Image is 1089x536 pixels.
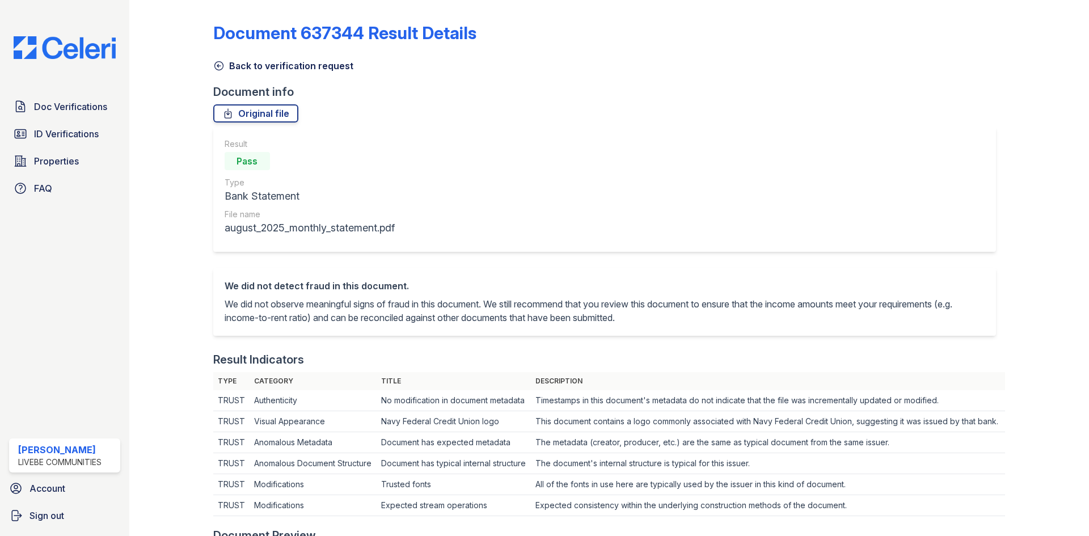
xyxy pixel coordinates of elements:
[531,453,1005,474] td: The document's internal structure is typical for this issuer.
[9,95,120,118] a: Doc Verifications
[531,390,1005,411] td: Timestamps in this document's metadata do not indicate that the file was incrementally updated or...
[531,474,1005,495] td: All of the fonts in use here are typically used by the issuer in this kind of document.
[213,474,250,495] td: TRUST
[377,453,531,474] td: Document has typical internal structure
[377,495,531,516] td: Expected stream operations
[5,36,125,59] img: CE_Logo_Blue-a8612792a0a2168367f1c8372b55b34899dd931a85d93a1a3d3e32e68fde9ad4.png
[531,411,1005,432] td: This document contains a logo commonly associated with Navy Federal Credit Union, suggesting it w...
[213,390,250,411] td: TRUST
[29,482,65,495] span: Account
[213,84,1005,100] div: Document info
[250,411,377,432] td: Visual Appearance
[213,453,250,474] td: TRUST
[225,279,985,293] div: We did not detect fraud in this document.
[34,182,52,195] span: FAQ
[225,188,395,204] div: Bank Statement
[213,23,476,43] a: Document 637344 Result Details
[531,495,1005,516] td: Expected consistency within the underlying construction methods of the document.
[9,123,120,145] a: ID Verifications
[18,457,102,468] div: LiveBe Communities
[213,352,304,368] div: Result Indicators
[9,150,120,172] a: Properties
[250,372,377,390] th: Category
[34,127,99,141] span: ID Verifications
[213,495,250,516] td: TRUST
[29,509,64,522] span: Sign out
[225,220,395,236] div: august_2025_monthly_statement.pdf
[225,138,395,150] div: Result
[213,411,250,432] td: TRUST
[213,432,250,453] td: TRUST
[250,453,377,474] td: Anomalous Document Structure
[377,372,531,390] th: Title
[250,495,377,516] td: Modifications
[250,390,377,411] td: Authenticity
[5,504,125,527] a: Sign out
[377,474,531,495] td: Trusted fonts
[377,390,531,411] td: No modification in document metadata
[531,372,1005,390] th: Description
[225,297,985,324] p: We did not observe meaningful signs of fraud in this document. We still recommend that you review...
[250,474,377,495] td: Modifications
[225,152,270,170] div: Pass
[5,477,125,500] a: Account
[213,59,353,73] a: Back to verification request
[225,177,395,188] div: Type
[377,432,531,453] td: Document has expected metadata
[250,432,377,453] td: Anomalous Metadata
[377,411,531,432] td: Navy Federal Credit Union logo
[18,443,102,457] div: [PERSON_NAME]
[9,177,120,200] a: FAQ
[213,372,250,390] th: Type
[225,209,395,220] div: File name
[34,100,107,113] span: Doc Verifications
[213,104,298,123] a: Original file
[34,154,79,168] span: Properties
[531,432,1005,453] td: The metadata (creator, producer, etc.) are the same as typical document from the same issuer.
